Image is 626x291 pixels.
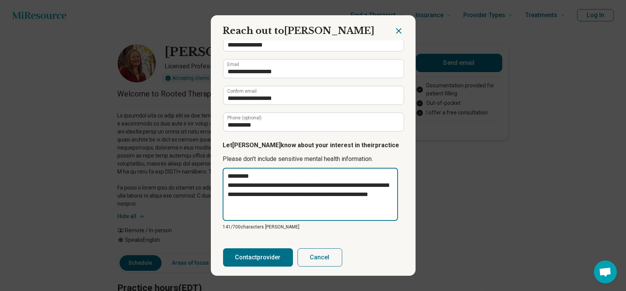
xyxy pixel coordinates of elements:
p: Please don’t include sensitive mental health information. [223,154,403,164]
button: Contactprovider [223,248,293,267]
p: 141/ 700 characters [PERSON_NAME] [223,223,403,230]
button: Cancel [298,248,342,267]
p: Let [PERSON_NAME] know about your interest in their practice [223,141,403,150]
span: Reach out to [PERSON_NAME] [223,25,375,36]
button: Close dialog [394,26,403,35]
label: Email [228,62,239,67]
label: Confirm email [228,89,257,93]
label: Phone (optional) [228,116,262,120]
